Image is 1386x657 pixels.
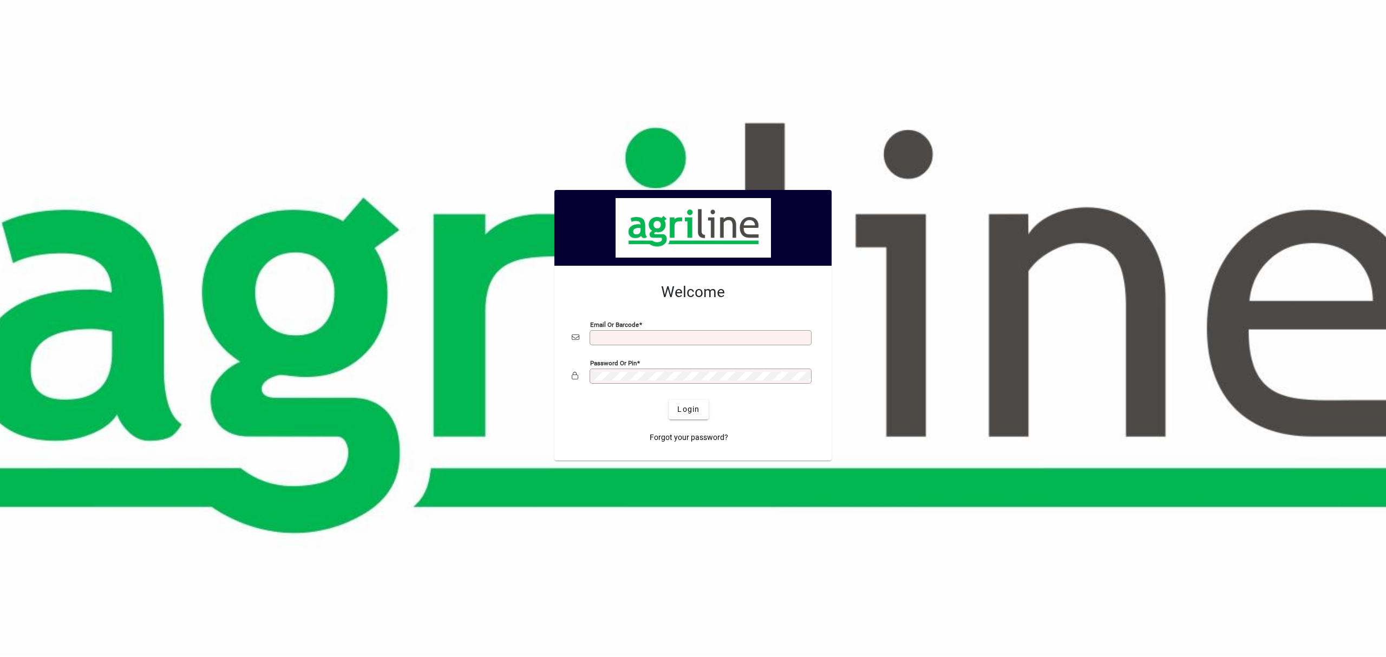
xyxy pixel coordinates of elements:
a: Forgot your password? [645,428,733,448]
mat-label: Password or Pin [590,359,637,366]
span: Forgot your password? [650,432,728,443]
h2: Welcome [572,283,814,301]
span: Login [677,404,699,415]
mat-label: Email or Barcode [590,320,639,328]
button: Login [669,400,708,419]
